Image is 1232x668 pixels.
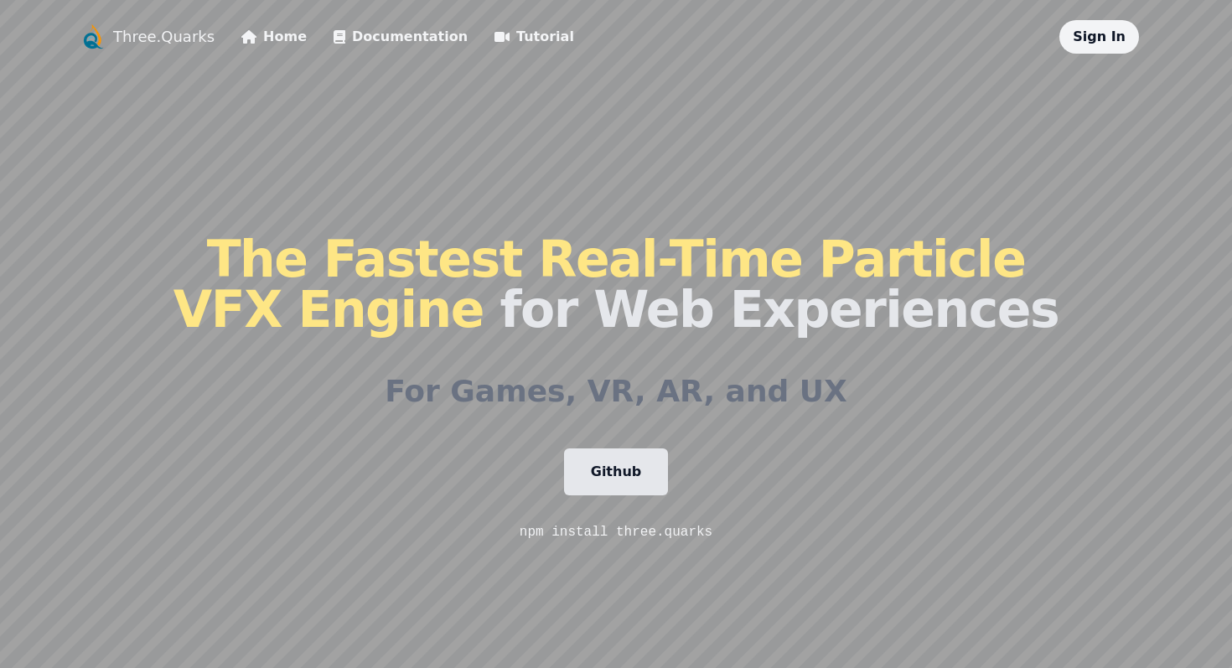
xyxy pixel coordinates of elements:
[113,25,215,49] a: Three.Quarks
[1073,28,1126,44] a: Sign In
[173,230,1026,339] span: The Fastest Real-Time Particle VFX Engine
[173,234,1059,334] h1: for Web Experiences
[334,27,468,47] a: Documentation
[520,525,712,540] code: npm install three.quarks
[241,27,307,47] a: Home
[494,27,574,47] a: Tutorial
[564,448,669,495] a: Github
[385,375,847,408] h2: For Games, VR, AR, and UX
